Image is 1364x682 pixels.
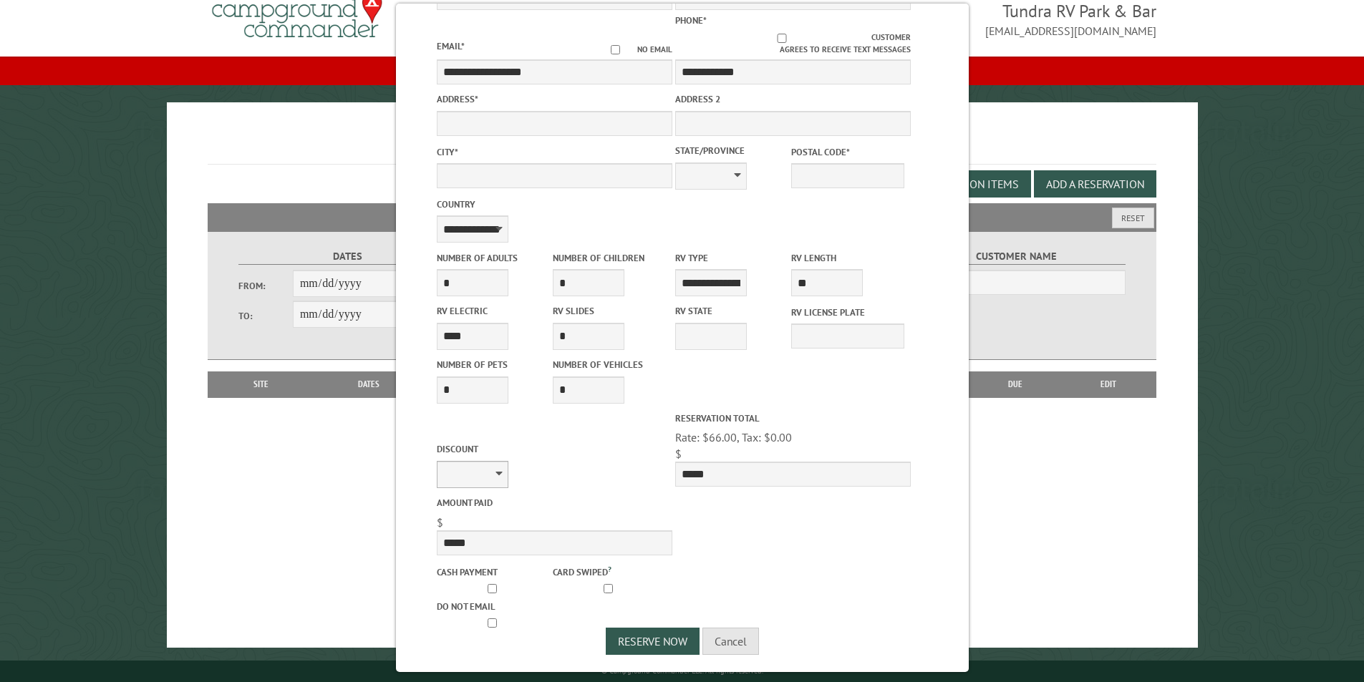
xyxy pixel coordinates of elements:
th: Due [970,371,1060,397]
label: Do not email [437,600,550,613]
span: Rate: $66.00, Tax: $0.00 [675,430,792,444]
label: RV State [675,304,788,318]
label: Address 2 [675,92,911,106]
label: Number of Children [553,251,666,265]
button: Reserve Now [606,628,700,655]
span: $ [675,447,682,461]
label: From: [238,279,293,293]
label: Customer agrees to receive text messages [675,31,911,56]
label: RV License Plate [791,306,904,319]
label: Number of Adults [437,251,550,265]
button: Reset [1112,208,1154,228]
label: Dates [238,248,457,265]
span: $ [437,515,443,530]
label: RV Type [675,251,788,265]
input: No email [594,45,637,54]
label: City [437,145,672,159]
label: State/Province [675,144,788,157]
button: Edit Add-on Items [908,170,1031,198]
label: Address [437,92,672,106]
label: Card swiped [553,563,666,579]
label: Phone [675,14,707,26]
label: Number of Pets [437,358,550,371]
a: ? [608,564,611,574]
label: Reservation Total [675,411,911,425]
label: RV Slides [553,304,666,318]
label: RV Length [791,251,904,265]
label: Country [437,198,672,211]
th: Dates [308,371,430,397]
th: Site [215,371,308,397]
label: Cash payment [437,565,550,579]
h2: Filters [208,203,1157,230]
small: © Campground Commander LLC. All rights reserved. [601,666,763,676]
button: Cancel [702,628,759,655]
h1: Reservations [208,125,1157,165]
label: Number of Vehicles [553,358,666,371]
label: Discount [437,442,672,456]
label: Customer Name [907,248,1126,265]
label: Email [437,40,465,52]
label: No email [594,44,672,56]
th: Edit [1060,371,1157,397]
label: Amount paid [437,496,672,510]
input: Customer agrees to receive text messages [692,34,871,43]
label: To: [238,309,293,323]
label: Postal Code [791,145,904,159]
label: RV Electric [437,304,550,318]
button: Add a Reservation [1034,170,1156,198]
